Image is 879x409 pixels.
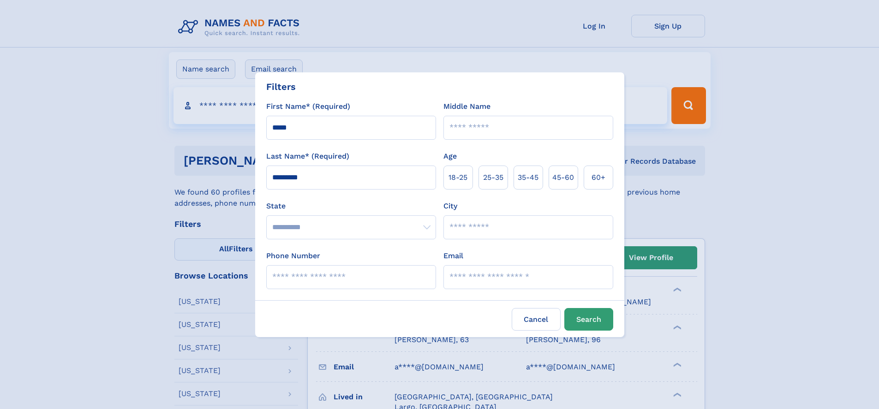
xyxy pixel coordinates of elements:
[518,172,538,183] span: 35‑45
[266,101,350,112] label: First Name* (Required)
[266,201,436,212] label: State
[564,308,613,331] button: Search
[443,151,457,162] label: Age
[266,80,296,94] div: Filters
[483,172,503,183] span: 25‑35
[443,201,457,212] label: City
[443,250,463,261] label: Email
[443,101,490,112] label: Middle Name
[552,172,574,183] span: 45‑60
[592,172,605,183] span: 60+
[266,151,349,162] label: Last Name* (Required)
[266,250,320,261] label: Phone Number
[512,308,561,331] label: Cancel
[448,172,467,183] span: 18‑25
